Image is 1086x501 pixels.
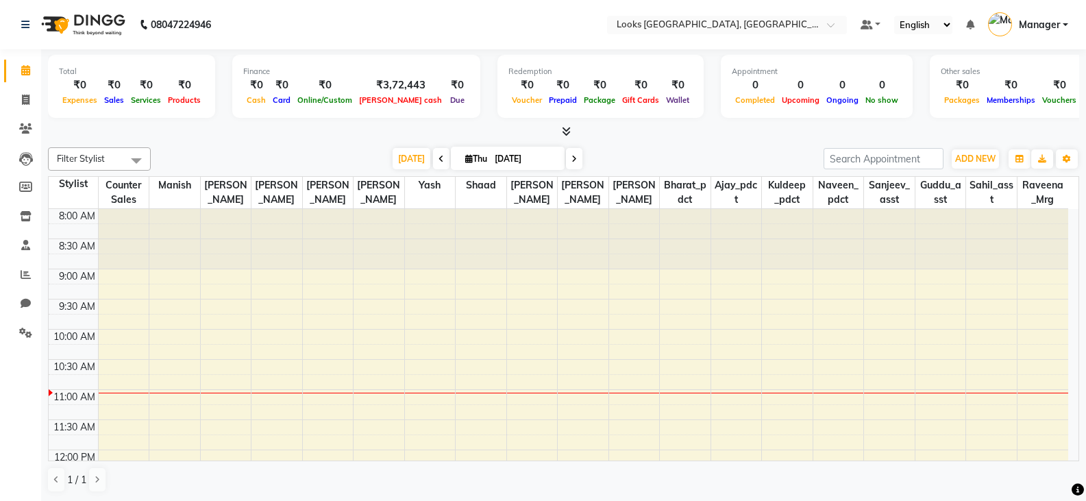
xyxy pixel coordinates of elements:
[862,77,902,93] div: 0
[983,77,1039,93] div: ₹0
[101,77,127,93] div: ₹0
[354,177,404,208] span: [PERSON_NAME]
[619,95,663,105] span: Gift Cards
[243,66,469,77] div: Finance
[1017,177,1068,208] span: Raveena_Mrg
[732,66,902,77] div: Appointment
[508,77,545,93] div: ₹0
[862,95,902,105] span: No show
[356,77,445,93] div: ₹3,72,443
[57,153,105,164] span: Filter Stylist
[51,330,98,344] div: 10:00 AM
[56,239,98,254] div: 8:30 AM
[609,177,660,208] span: [PERSON_NAME]
[127,95,164,105] span: Services
[51,360,98,374] div: 10:30 AM
[732,95,778,105] span: Completed
[508,95,545,105] span: Voucher
[864,177,915,208] span: Sanjeev_asst
[99,177,149,208] span: Counter Sales
[966,177,1017,208] span: Sahil_asst
[545,77,580,93] div: ₹0
[251,177,302,208] span: [PERSON_NAME]
[491,149,559,169] input: 2025-09-04
[915,177,966,208] span: guddu_asst
[51,450,98,465] div: 12:00 PM
[762,177,813,208] span: Kuldeep _pdct
[941,77,983,93] div: ₹0
[823,95,862,105] span: Ongoing
[456,177,506,194] span: Shaad
[151,5,211,44] b: 08047224946
[49,177,98,191] div: Stylist
[59,77,101,93] div: ₹0
[445,77,469,93] div: ₹0
[732,77,778,93] div: 0
[507,177,558,208] span: [PERSON_NAME]
[149,177,200,194] span: Manish
[294,77,356,93] div: ₹0
[813,177,864,208] span: Naveen_pdct
[405,177,456,194] span: Yash
[269,95,294,105] span: Card
[545,95,580,105] span: Prepaid
[393,148,430,169] span: [DATE]
[303,177,354,208] span: [PERSON_NAME]
[56,209,98,223] div: 8:00 AM
[508,66,693,77] div: Redemption
[988,12,1012,36] img: Manager
[164,95,204,105] span: Products
[941,95,983,105] span: Packages
[778,77,823,93] div: 0
[558,177,608,208] span: [PERSON_NAME]
[778,95,823,105] span: Upcoming
[660,177,711,208] span: Bharat_pdct
[101,95,127,105] span: Sales
[59,95,101,105] span: Expenses
[127,77,164,93] div: ₹0
[51,420,98,435] div: 11:30 AM
[1039,77,1080,93] div: ₹0
[243,95,269,105] span: Cash
[1039,95,1080,105] span: Vouchers
[67,473,86,487] span: 1 / 1
[663,77,693,93] div: ₹0
[269,77,294,93] div: ₹0
[35,5,129,44] img: logo
[56,300,98,314] div: 9:30 AM
[711,177,762,208] span: Ajay_pdct
[51,390,98,404] div: 11:00 AM
[580,95,619,105] span: Package
[619,77,663,93] div: ₹0
[955,154,996,164] span: ADD NEW
[294,95,356,105] span: Online/Custom
[462,154,491,164] span: Thu
[164,77,204,93] div: ₹0
[824,148,943,169] input: Search Appointment
[243,77,269,93] div: ₹0
[983,95,1039,105] span: Memberships
[823,77,862,93] div: 0
[447,95,468,105] span: Due
[1019,18,1060,32] span: Manager
[952,149,999,169] button: ADD NEW
[663,95,693,105] span: Wallet
[356,95,445,105] span: [PERSON_NAME] cash
[580,77,619,93] div: ₹0
[59,66,204,77] div: Total
[56,269,98,284] div: 9:00 AM
[201,177,251,208] span: [PERSON_NAME]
